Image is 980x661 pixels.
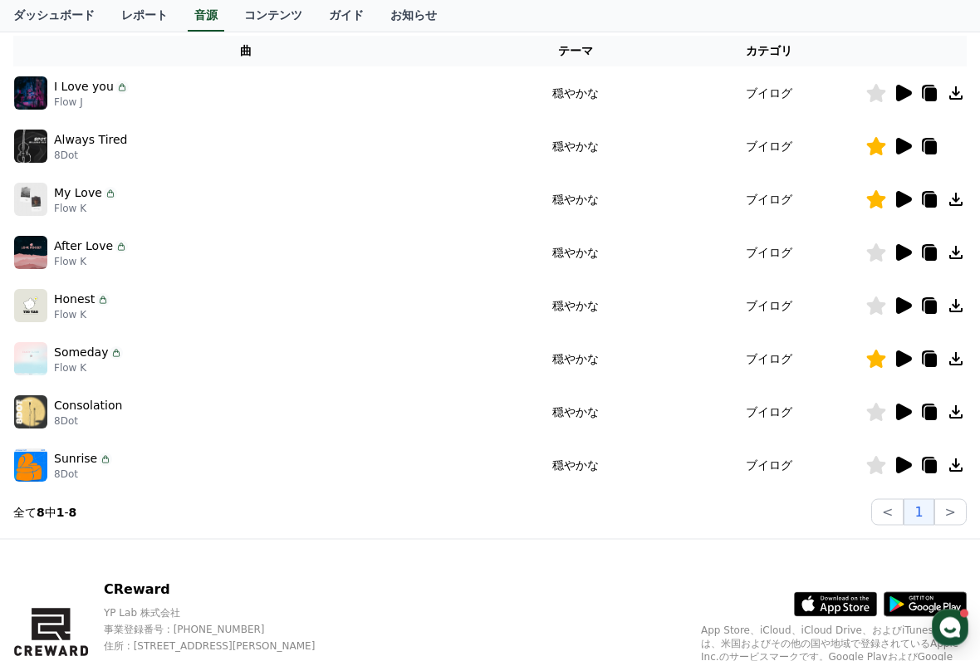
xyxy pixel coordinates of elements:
p: Honest [54,291,95,309]
a: チャット [328,614,651,656]
td: 穏やかな [479,280,673,333]
th: 曲 [13,37,479,67]
td: 穏やかな [479,120,673,174]
a: 設定 [652,614,975,656]
img: music [14,290,47,323]
img: music [14,396,47,429]
p: After Love [54,238,113,256]
img: music [14,77,47,110]
button: < [871,499,904,526]
p: 8Dot [54,415,122,428]
p: CReward [104,580,344,600]
strong: 8 [37,506,45,519]
span: ホーム [150,639,183,654]
p: 住所 : [STREET_ADDRESS][PERSON_NAME] [104,639,344,653]
p: 事業登録番号 : [PHONE_NUMBER] [104,623,344,636]
button: 1 [904,499,933,526]
p: Sunrise [54,451,97,468]
strong: 1 [56,506,65,519]
td: 穏やかな [479,174,673,227]
p: 全て 中 - [13,504,76,521]
a: ホーム [5,614,328,656]
img: music [14,130,47,164]
td: ブイログ [672,280,865,333]
button: > [934,499,967,526]
p: Flow K [54,362,123,375]
span: チャット [468,640,512,654]
th: カテゴリ [672,37,865,67]
td: ブイログ [672,227,865,280]
p: Flow K [54,256,128,269]
p: Flow K [54,309,110,322]
td: ブイログ [672,67,865,120]
td: 穏やかな [479,333,673,386]
td: 穏やかな [479,439,673,492]
p: Someday [54,345,108,362]
td: 穏やかな [479,67,673,120]
p: YP Lab 株式会社 [104,606,344,619]
p: I Love you [54,79,114,96]
td: ブイログ [672,386,865,439]
td: ブイログ [672,120,865,174]
p: 8Dot [54,468,112,482]
img: music [14,237,47,270]
td: ブイログ [672,333,865,386]
td: ブイログ [672,439,865,492]
td: 穏やかな [479,386,673,439]
img: music [14,449,47,482]
strong: 8 [69,506,77,519]
img: music [14,343,47,376]
p: My Love [54,185,102,203]
p: Flow K [54,203,117,216]
th: テーマ [479,37,673,67]
td: 穏やかな [479,227,673,280]
td: ブイログ [672,174,865,227]
p: Always Tired [54,132,127,149]
p: Flow J [54,96,129,110]
p: 8Dot [54,149,127,163]
span: 設定 [802,639,824,654]
p: Consolation [54,398,122,415]
img: music [14,184,47,217]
